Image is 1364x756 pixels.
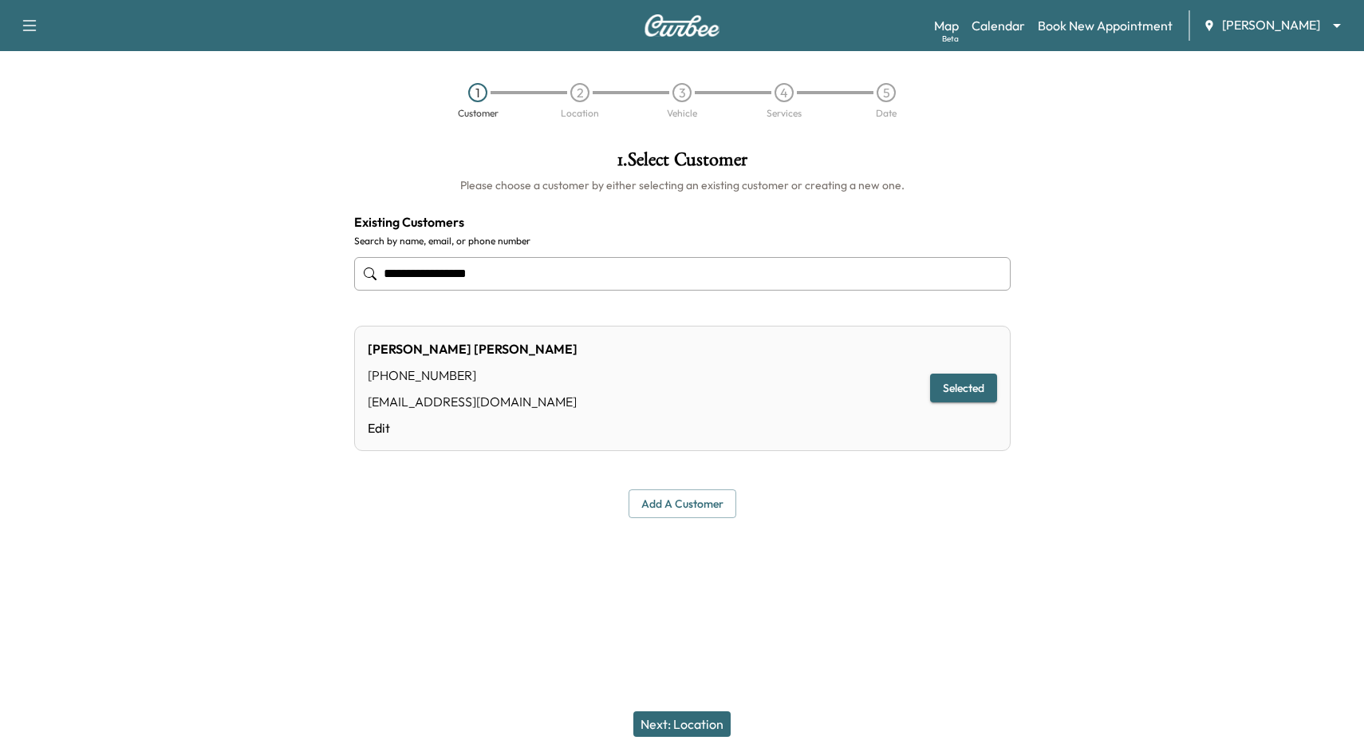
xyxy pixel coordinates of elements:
a: Edit [368,418,578,437]
a: MapBeta [934,16,959,35]
div: [EMAIL_ADDRESS][DOMAIN_NAME] [368,392,578,411]
div: 3 [672,83,692,102]
div: Customer [458,109,499,118]
button: Selected [930,374,997,403]
button: Add a customer [629,489,736,519]
button: Next: Location [633,711,731,737]
h4: Existing Customers [354,212,1011,232]
div: 2 [570,83,589,102]
img: Curbee Logo [644,14,720,37]
a: Book New Appointment [1038,16,1173,35]
label: Search by name, email, or phone number [354,235,1011,247]
div: Date [876,109,897,118]
h1: 1 . Select Customer [354,150,1011,177]
span: [PERSON_NAME] [1222,16,1320,34]
div: Beta [942,33,959,45]
div: 5 [877,83,896,102]
div: Services [767,109,802,118]
div: Vehicle [667,109,697,118]
div: 4 [775,83,794,102]
div: 1 [468,83,487,102]
div: [PERSON_NAME] [PERSON_NAME] [368,339,578,358]
div: [PHONE_NUMBER] [368,366,578,385]
h6: Please choose a customer by either selecting an existing customer or creating a new one. [354,177,1011,193]
a: Calendar [972,16,1025,35]
div: Location [561,109,599,118]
